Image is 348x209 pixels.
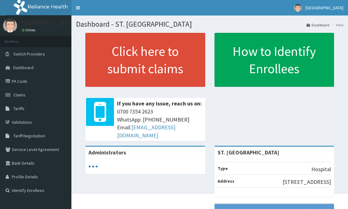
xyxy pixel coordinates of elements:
[13,65,34,70] span: Dashboard
[306,22,329,28] a: Dashboard
[117,108,202,140] span: 0700 7354 2623 WhatsApp: [PHONE_NUMBER] Email:
[282,178,331,186] p: [STREET_ADDRESS]
[218,166,228,171] b: Type
[294,4,302,12] img: User Image
[305,5,343,11] span: [GEOGRAPHIC_DATA]
[85,33,205,87] a: Click here to submit claims
[22,28,37,32] a: Online
[13,106,25,111] span: Tariffs
[117,100,202,107] b: If you have any issue, reach us on:
[88,149,126,156] b: Administrators
[218,149,279,156] strong: ST. [GEOGRAPHIC_DATA]
[311,165,331,173] p: Hospital
[76,20,343,28] h1: Dashboard - ST. [GEOGRAPHIC_DATA]
[13,92,25,98] span: Claims
[13,133,45,139] span: Tariff Negotiation
[88,162,98,171] svg: audio-loading
[215,33,334,87] a: How to Identify Enrollees
[117,124,175,139] a: [EMAIL_ADDRESS][DOMAIN_NAME]
[22,20,73,26] p: [GEOGRAPHIC_DATA]
[330,22,343,28] li: Here
[3,19,17,33] img: User Image
[13,51,45,57] span: Switch Providers
[218,178,234,184] b: Address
